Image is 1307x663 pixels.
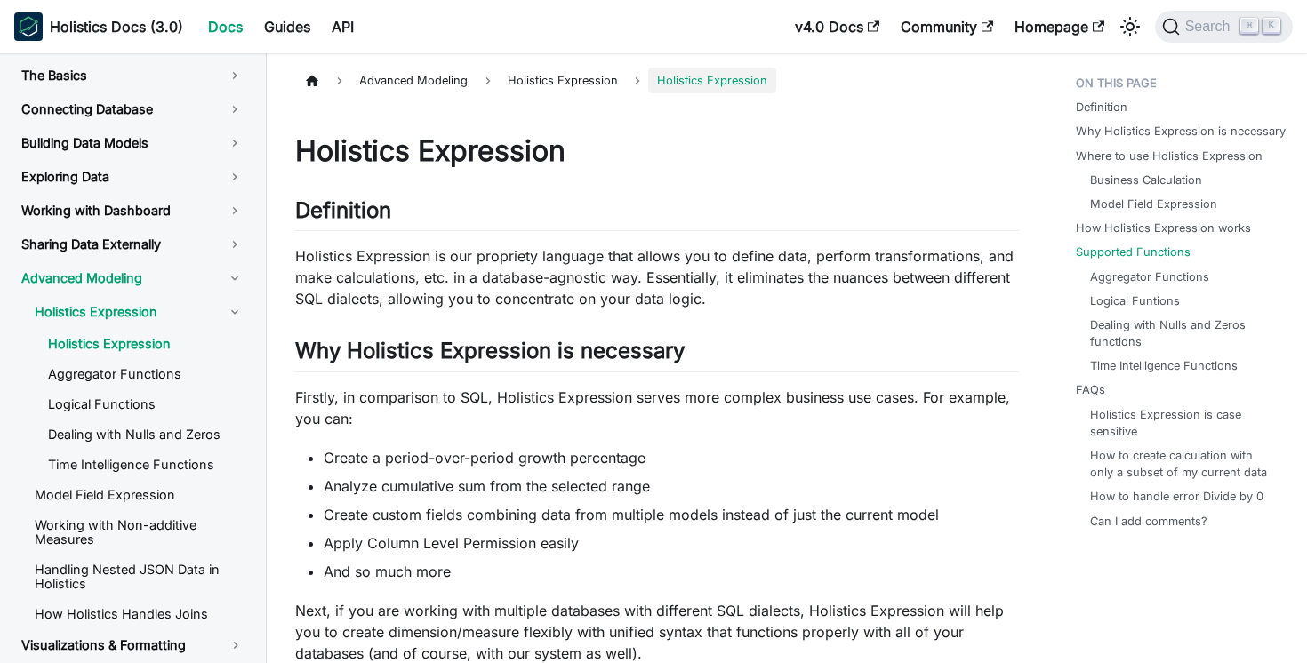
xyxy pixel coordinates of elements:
[1090,406,1279,440] a: Holistics Expression is case sensitive
[213,631,258,659] button: Toggle the collapsible sidebar category 'Visualizations & Formatting'
[1076,123,1286,140] a: Why Holistics Expression is necessary
[34,421,258,448] a: Dealing with Nulls and Zeros
[1090,172,1202,188] a: Business Calculation
[350,68,477,93] span: Advanced Modeling
[1090,316,1279,350] a: Dealing with Nulls and Zeros functions
[34,361,258,387] a: Aggregator Functions
[1180,19,1241,35] span: Search
[7,94,258,124] a: Connecting Database
[7,229,258,260] a: Sharing Data Externally
[499,68,627,93] span: Holistics Expression
[1090,357,1238,374] a: Time Intelligence Functions
[324,475,1019,497] li: Analyze cumulative sum from the selected range
[1263,18,1280,34] kbd: K
[7,631,213,659] a: Visualizations & Formatting
[1076,220,1251,236] a: How Holistics Expression works
[14,12,183,41] a: HolisticsHolistics Docs (3.0)
[295,387,1019,429] p: Firstly, in comparison to SQL, Holistics Expression serves more complex business use cases. For e...
[7,263,258,293] a: Advanced Modeling
[7,196,258,226] a: Working with Dashboard
[1155,11,1293,43] button: Search
[295,197,1019,231] h2: Definition
[295,245,1019,309] p: Holistics Expression is our propriety language that allows you to define data, perform transforma...
[1076,381,1105,398] a: FAQs
[648,68,776,93] span: Holistics Expression
[1090,488,1263,505] a: How to handle error Divide by 0
[324,561,1019,582] li: And so much more
[7,128,258,158] a: Building Data Models
[1090,196,1217,212] a: Model Field Expression
[20,482,258,508] a: Model Field Expression
[34,331,258,357] a: Holistics Expression
[34,451,258,478] a: Time Intelligence Functions
[1076,148,1263,164] a: Where to use Holistics Expression
[7,162,258,192] a: Exploring Data
[890,12,1004,41] a: Community
[20,512,258,553] a: Working with Non-additive Measures
[20,297,258,327] a: Holistics Expression
[321,12,365,41] a: API
[1076,99,1127,116] a: Definition
[20,556,258,597] a: Handling Nested JSON Data in Holistics
[324,532,1019,554] li: Apply Column Level Permission easily
[1090,268,1209,285] a: Aggregator Functions
[295,68,329,93] a: Home page
[50,16,183,37] b: Holistics Docs (3.0)
[1090,447,1279,481] a: How to create calculation with only a subset of my current data
[1090,513,1207,530] a: Can I add comments?
[20,601,258,627] a: How Holistics Handles Joins
[295,338,1019,371] h2: Why Holistics Expression is necessary
[197,12,253,41] a: Docs
[1090,292,1180,309] a: Logical Funtions
[14,12,43,41] img: Holistics
[1004,12,1115,41] a: Homepage
[7,60,258,91] a: The Basics
[253,12,321,41] a: Guides
[324,504,1019,525] li: Create custom fields combining data from multiple models instead of just the current model
[1240,18,1258,34] kbd: ⌘
[295,68,1019,93] nav: Breadcrumbs
[295,133,1019,169] h1: Holistics Expression
[34,391,258,418] a: Logical Functions
[1076,244,1191,260] a: Supported Functions
[784,12,890,41] a: v4.0 Docs
[324,447,1019,468] li: Create a period-over-period growth percentage
[1116,12,1144,41] button: Switch between dark and light mode (currently light mode)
